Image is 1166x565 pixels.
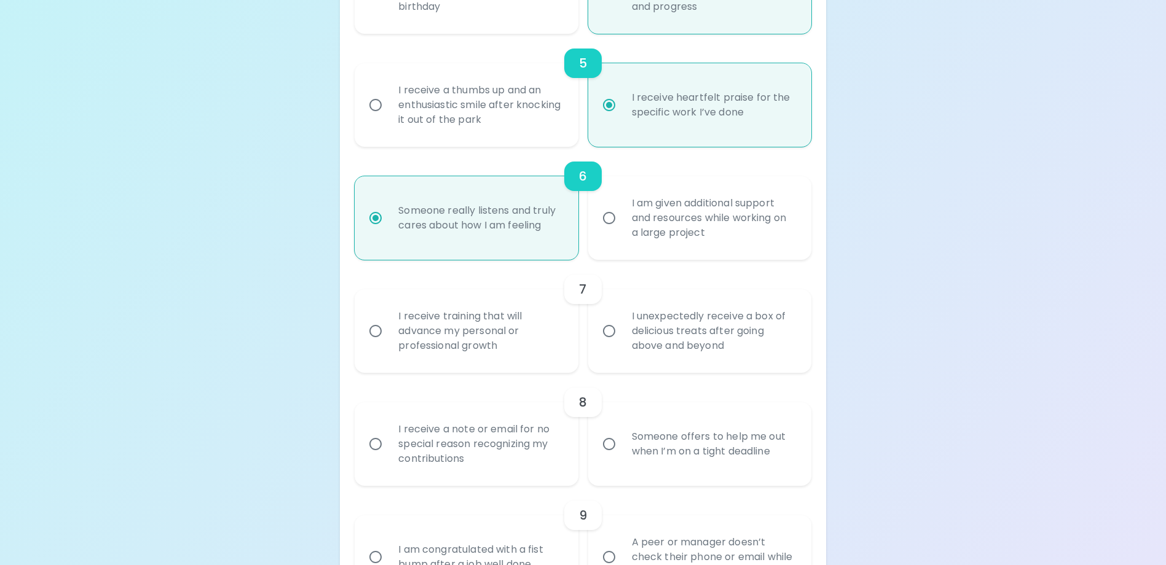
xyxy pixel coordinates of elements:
div: I am given additional support and resources while working on a large project [622,181,805,255]
div: I unexpectedly receive a box of delicious treats after going above and beyond [622,294,805,368]
h6: 9 [579,505,587,525]
div: choice-group-check [355,373,811,486]
div: I receive heartfelt praise for the specific work I’ve done [622,76,805,134]
div: choice-group-check [355,260,811,373]
h6: 8 [579,392,587,412]
div: Someone really listens and truly cares about how I am feeling [388,189,571,247]
div: choice-group-check [355,147,811,260]
div: choice-group-check [355,34,811,147]
div: I receive a note or email for no special reason recognizing my contributions [388,407,571,481]
div: I receive a thumbs up and an enthusiastic smile after knocking it out of the park [388,68,571,142]
div: Someone offers to help me out when I’m on a tight deadline [622,415,805,473]
div: I receive training that will advance my personal or professional growth [388,294,571,368]
h6: 5 [579,53,587,73]
h6: 6 [579,166,587,186]
h6: 7 [579,279,586,299]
